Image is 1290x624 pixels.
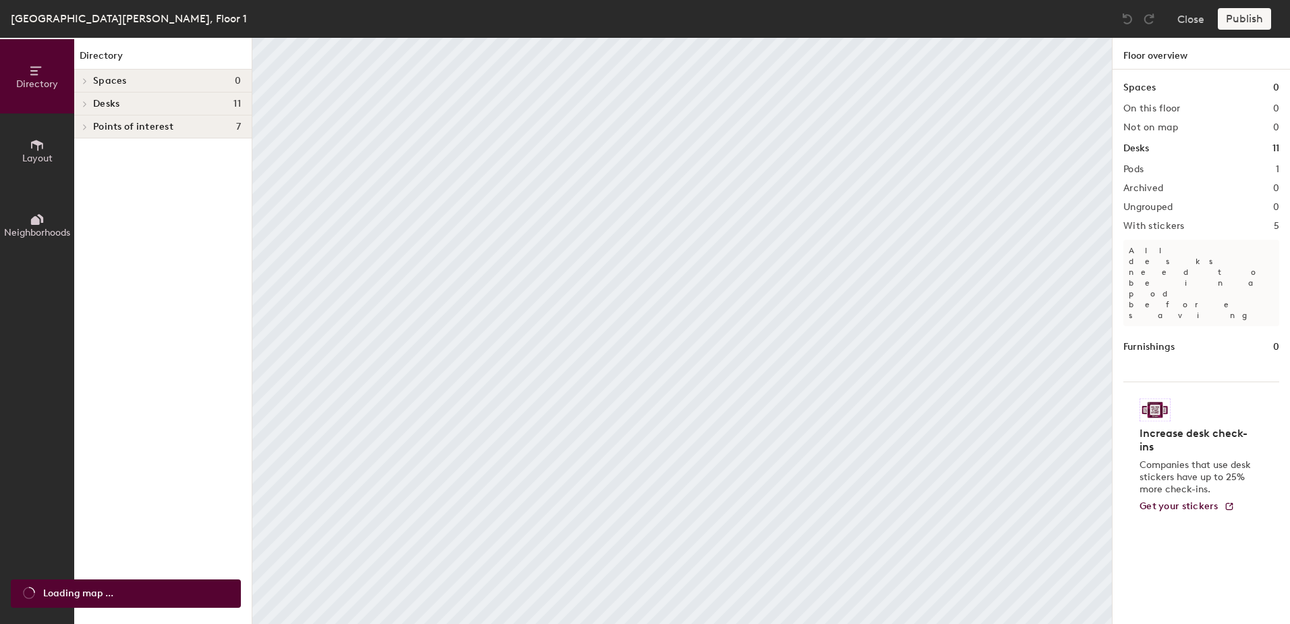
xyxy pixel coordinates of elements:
h1: Directory [74,49,252,70]
span: Neighborhoods [4,227,70,238]
span: Desks [93,99,119,109]
h2: Archived [1123,183,1163,194]
h2: 0 [1273,183,1279,194]
h1: 0 [1273,340,1279,355]
img: Sticker logo [1140,398,1171,421]
span: Points of interest [93,122,173,132]
span: 7 [236,122,241,132]
h2: Not on map [1123,122,1178,133]
h1: Desks [1123,141,1149,156]
h2: On this floor [1123,103,1181,114]
p: Companies that use desk stickers have up to 25% more check-ins. [1140,459,1255,496]
span: Layout [22,153,53,164]
span: Get your stickers [1140,500,1218,512]
h2: Ungrouped [1123,202,1173,213]
h2: With stickers [1123,221,1185,232]
p: All desks need to be in a pod before saving [1123,240,1279,326]
span: Directory [16,78,58,90]
span: Loading map ... [43,586,113,601]
h2: 0 [1273,103,1279,114]
a: Get your stickers [1140,501,1235,513]
div: [GEOGRAPHIC_DATA][PERSON_NAME], Floor 1 [11,10,247,27]
h2: 0 [1273,202,1279,213]
span: 0 [235,76,241,86]
h1: 11 [1272,141,1279,156]
img: Redo [1142,12,1156,26]
h2: 0 [1273,122,1279,133]
button: Close [1177,8,1204,30]
h1: 0 [1273,80,1279,95]
h2: 5 [1274,221,1279,232]
h4: Increase desk check-ins [1140,427,1255,454]
h2: 1 [1276,164,1279,175]
h1: Floor overview [1113,38,1290,70]
img: Undo [1121,12,1134,26]
h1: Spaces [1123,80,1156,95]
h2: Pods [1123,164,1144,175]
span: 11 [233,99,241,109]
span: Spaces [93,76,127,86]
h1: Furnishings [1123,340,1175,355]
canvas: Map [252,38,1112,624]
